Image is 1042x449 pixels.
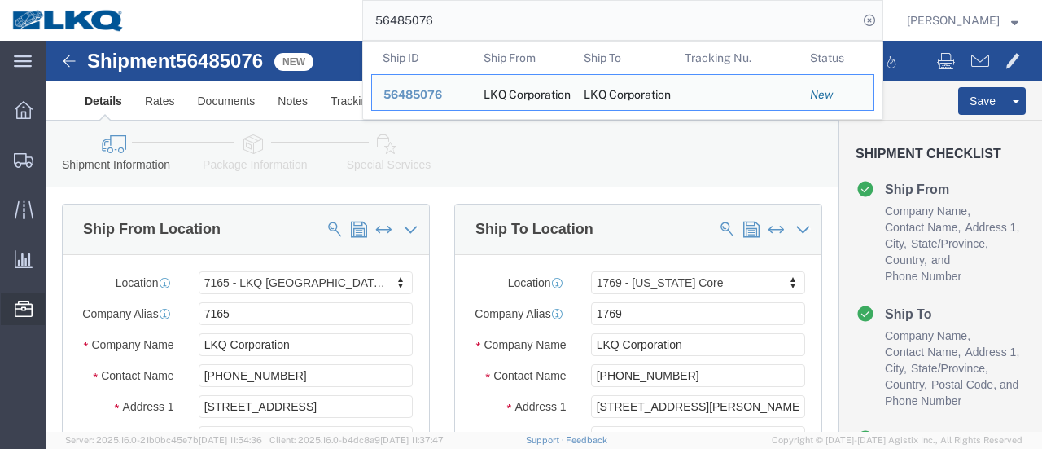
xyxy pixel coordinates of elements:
span: Server: 2025.16.0-21b0bc45e7b [65,435,262,445]
div: LKQ Corporation [584,75,662,110]
th: Status [799,42,874,74]
span: [DATE] 11:37:47 [380,435,444,445]
a: Feedback [566,435,607,445]
span: 56485076 [383,88,442,101]
input: Search for shipment number, reference number [363,1,858,40]
img: logo [11,8,125,33]
button: [PERSON_NAME] [906,11,1019,30]
iframe: FS Legacy Container [46,41,1042,432]
span: Marc Metzger [907,11,1000,29]
div: 56485076 [383,86,461,103]
span: Client: 2025.16.0-b4dc8a9 [269,435,444,445]
th: Ship To [572,42,673,74]
div: New [810,86,862,103]
table: Search Results [371,42,882,119]
th: Ship From [472,42,573,74]
div: LKQ Corporation [484,75,562,110]
a: Support [526,435,567,445]
th: Ship ID [371,42,472,74]
th: Tracking Nu. [673,42,799,74]
span: Copyright © [DATE]-[DATE] Agistix Inc., All Rights Reserved [772,434,1022,447]
span: [DATE] 11:54:36 [199,435,262,445]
